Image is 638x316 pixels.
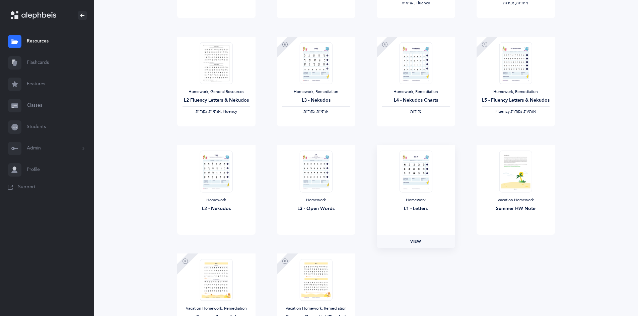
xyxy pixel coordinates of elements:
[196,109,221,114] span: ‫אותיות, נקודות‬
[382,97,450,104] div: L4 - Nekudos Charts
[282,97,350,104] div: L3 - Nekudos
[282,205,350,212] div: L3 - Open Words
[18,184,36,191] span: Support
[200,42,232,84] img: FluencyProgram-SpeedReading-L2_thumbnail_1736302935.png
[377,235,455,248] a: View
[482,89,550,95] div: Homework, Remediation
[299,150,332,192] img: Homework_L3_OpenWords_P_EN_thumbnail_1753881604.png
[482,198,550,203] div: Vacation Homework
[410,238,421,244] span: View
[382,1,450,6] div: , Fluency
[299,259,332,301] img: Summer_LetterNekudah-Fluency_EN_thumbnail_1750022007.png
[282,198,350,203] div: Homework
[399,42,432,84] img: RemediationHomework-L4_Nekudos_K_EN_thumbnail_1724298118.png
[200,259,232,301] img: Summer_EN_thumbnail_1750021643.png
[183,306,250,311] div: Vacation Homework, Remediation
[282,89,350,95] div: Homework, Remediation
[200,150,232,192] img: Homework_L2_Nekudos_P_EN_thumbnail_1753882308.png
[303,109,329,114] span: ‫אותיות, נקודות‬
[183,109,250,114] div: , Fluency
[495,109,511,114] span: Fluency,
[482,97,550,104] div: L5 - Fluency Letters & Nekudos
[482,205,550,212] div: Summer HW Note
[282,306,350,311] div: Vacation Homework, Remediation
[399,150,432,192] img: Homework_L1_Letters_P_L2_EN_thumbnail_1753884417.png
[382,205,450,212] div: L1 - Letters
[183,205,250,212] div: L2 - Nekudos
[183,198,250,203] div: Homework
[499,150,532,192] img: Alternate_Summer_Note_thumbnail_1749564978.png
[402,1,414,5] span: ‫אותיות‬
[410,109,421,114] span: ‫נקודות‬
[382,89,450,95] div: Homework, Remediation
[382,198,450,203] div: Homework
[499,42,532,84] img: RemediationHomework-L5-Fluency_EN_thumbnail_1724336525.png
[183,89,250,95] div: Homework, General Resources
[299,42,332,84] img: RemediationHomework-L3-Nekudos-K_EN_thumbnail_1724337474.png
[503,1,528,5] span: ‫אותיות, נקודות‬
[183,97,250,104] div: L2 Fluency Letters & Nekudos
[511,109,536,114] span: ‫אותיות, נקודות‬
